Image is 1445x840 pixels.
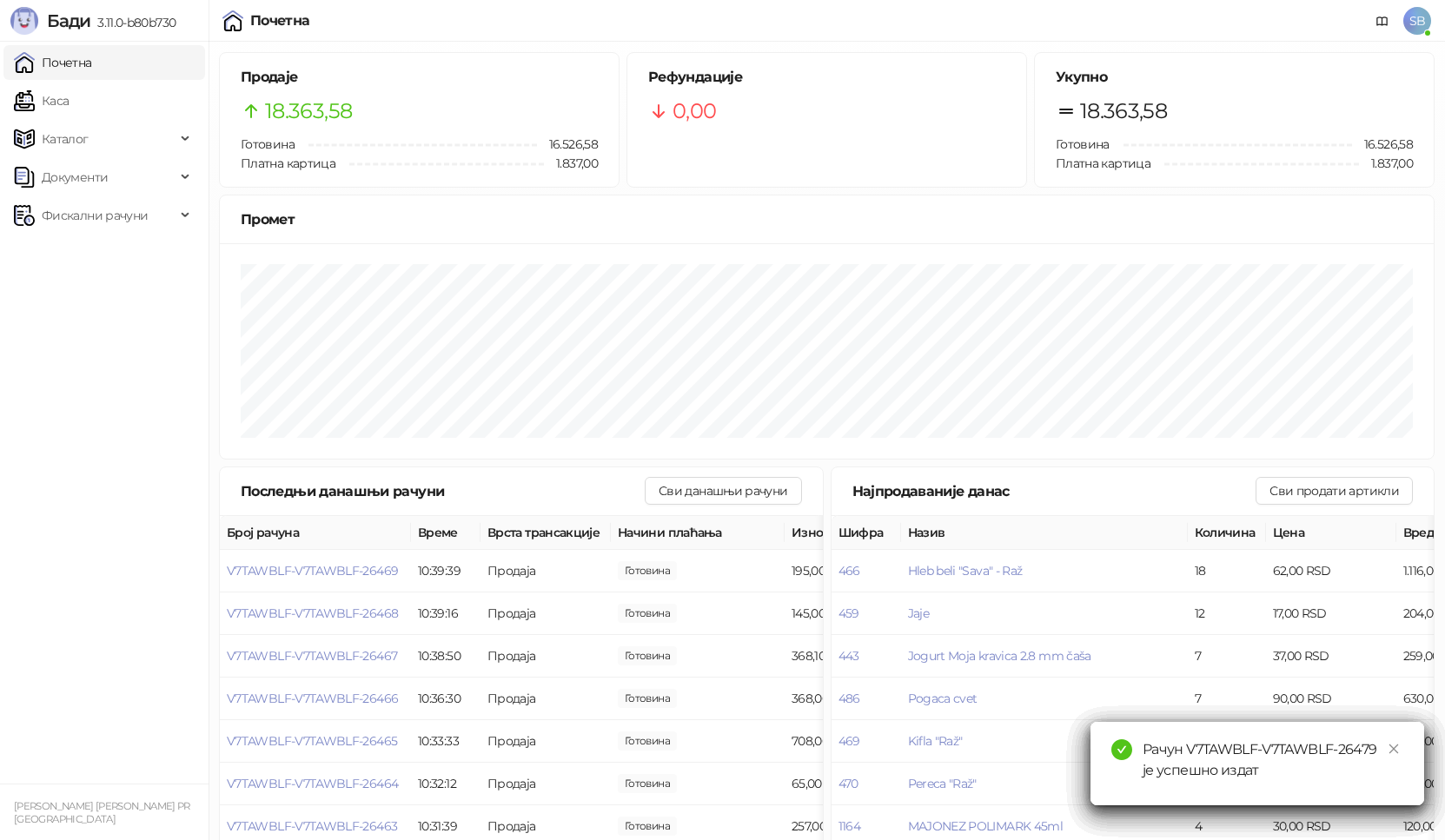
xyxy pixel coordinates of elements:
a: Close [1384,739,1403,758]
td: 10:32:12 [411,763,481,805]
span: 257,00 [618,817,677,836]
td: 7 [1188,678,1266,720]
button: 470 [838,776,858,791]
th: Шифра [832,516,901,550]
td: 10:36:30 [411,678,481,720]
td: 37,00 RSD [1266,635,1396,678]
button: 466 [838,563,860,579]
td: Продаја [481,678,611,720]
span: 18.363,58 [1080,95,1167,128]
button: V7TAWBLF-V7TAWBLF-26467 [227,648,397,664]
a: Почетна [14,45,92,80]
span: 145,00 [618,604,677,623]
span: Документи [42,160,108,195]
span: 16.526,58 [537,135,598,154]
td: 17,00 RSD [1266,592,1396,635]
div: Почетна [250,14,310,28]
td: 10:39:39 [411,550,481,592]
td: 7 [1188,635,1266,678]
button: Hleb beli "Sava" - Raž [908,563,1023,579]
img: Logo [10,7,38,35]
span: V7TAWBLF-V7TAWBLF-26464 [227,776,398,791]
th: Количина [1188,516,1266,550]
td: 708,00 RSD [785,720,915,763]
span: 18.363,58 [265,95,352,128]
h5: Рефундације [648,67,1005,88]
span: SB [1403,7,1431,35]
td: 65,00 RSD [785,763,915,805]
button: V7TAWBLF-V7TAWBLF-26469 [227,563,398,579]
h5: Продаје [241,67,598,88]
th: Врста трансакције [481,516,611,550]
button: V7TAWBLF-V7TAWBLF-26465 [227,733,397,749]
div: Промет [241,208,1413,230]
button: Pogaca cvet [908,691,978,706]
button: MAJONEZ POLIMARK 45ml [908,818,1064,834]
span: Бади [47,10,90,31]
td: 62,00 RSD [1266,550,1396,592]
td: 195,00 RSD [785,550,915,592]
span: 195,00 [618,561,677,580]
button: Сви данашњи рачуни [645,477,801,505]
td: 368,10 RSD [785,635,915,678]
th: Износ [785,516,915,550]
span: 368,00 [618,689,677,708]
td: 10:39:16 [411,592,481,635]
button: 469 [838,733,860,749]
td: Продаја [481,763,611,805]
div: Рачун V7TAWBLF-V7TAWBLF-26479 је успешно издат [1143,739,1403,781]
span: 1.837,00 [1359,154,1413,173]
td: 10:33:33 [411,720,481,763]
th: Начини плаћања [611,516,785,550]
button: Kifla "Raž" [908,733,963,749]
td: Продаја [481,720,611,763]
span: 368,10 [618,646,677,665]
th: Назив [901,516,1188,550]
td: 18 [1188,550,1266,592]
button: Jaje [908,605,929,621]
span: 1.837,00 [544,154,598,173]
td: 368,00 RSD [785,678,915,720]
a: Каса [14,83,69,118]
span: Готовина [1056,136,1110,152]
th: Време [411,516,481,550]
span: Pereca "Raž" [908,776,977,791]
button: V7TAWBLF-V7TAWBLF-26468 [227,605,398,621]
span: 3.11.0-b80b730 [90,15,176,30]
div: Последњи данашњи рачуни [241,480,645,502]
small: [PERSON_NAME] [PERSON_NAME] PR [GEOGRAPHIC_DATA] [14,800,190,825]
span: 65,00 [618,774,677,793]
td: Продаја [481,550,611,592]
button: V7TAWBLF-V7TAWBLF-26463 [227,818,397,834]
span: 16.526,58 [1352,135,1413,154]
td: 145,00 RSD [785,592,915,635]
button: 1164 [838,818,860,834]
button: V7TAWBLF-V7TAWBLF-26466 [227,691,398,706]
td: 5 [1188,720,1266,763]
span: Платна картица [241,155,335,171]
td: 12 [1188,592,1266,635]
h5: Укупно [1056,67,1413,88]
span: close [1388,743,1400,755]
span: Фискални рачуни [42,198,148,233]
button: 486 [838,691,860,706]
span: 0,00 [673,95,716,128]
td: Продаја [481,635,611,678]
td: 90,00 RSD [1266,678,1396,720]
button: Jogurt Moja kravica 2.8 mm čaša [908,648,1091,664]
button: Сви продати артикли [1256,477,1413,505]
span: Каталог [42,122,89,156]
a: Документација [1369,7,1396,35]
span: 708,00 [618,731,677,751]
div: Најпродаваније данас [852,480,1256,502]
